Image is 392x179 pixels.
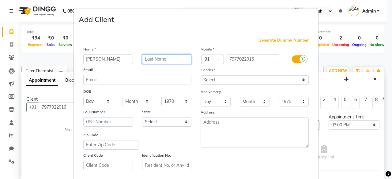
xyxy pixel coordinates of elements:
[83,67,93,73] label: Email
[79,14,114,25] h4: Add Client
[201,110,215,115] label: Address
[258,37,309,43] span: Generate Dummy Number
[142,161,192,170] input: Resident No. or Any Id
[83,153,103,158] label: Client Code
[142,109,151,115] label: State
[83,54,133,64] input: First Name
[83,75,191,84] input: Email
[142,54,192,64] input: Last Name
[142,153,171,158] label: Identification No.
[83,109,105,115] label: GST Number
[83,161,133,170] input: Client Code
[227,54,280,64] input: Mobile
[83,132,98,138] label: Zip Code
[201,47,214,52] label: Mobile
[201,67,215,73] label: Gender
[83,89,91,94] label: DOB
[83,117,133,127] input: GST Number
[83,140,138,150] input: Enter Zip Code
[201,89,221,95] label: Anniversary
[83,47,96,52] label: Name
